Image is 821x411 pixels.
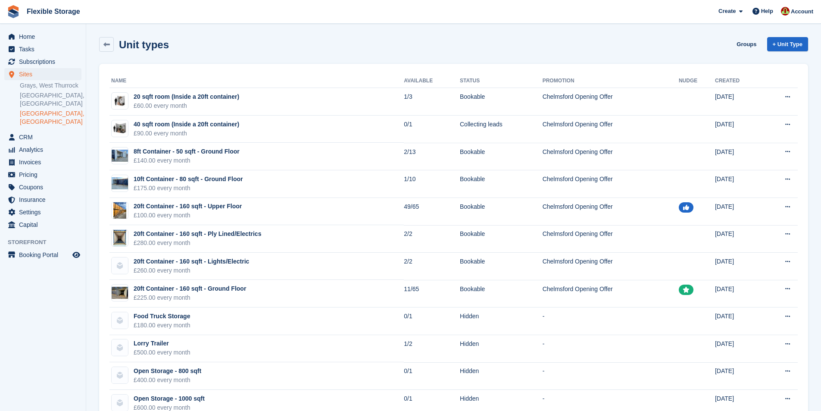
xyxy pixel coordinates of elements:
img: IMG_3988.jpeg [112,150,128,162]
span: Invoices [19,156,71,168]
a: Grays, West Thurrock [20,82,81,90]
div: £225.00 every month [134,293,246,302]
td: 2/2 [404,253,460,280]
div: £500.00 every month [134,348,190,357]
td: [DATE] [715,170,763,198]
img: 40-sqft-unit.jpg [112,122,128,135]
td: Chelmsford Opening Offer [543,170,679,198]
a: + Unit Type [767,37,808,51]
span: Booking Portal [19,249,71,261]
td: Chelmsford Opening Offer [543,143,679,170]
div: Lorry Trailer [134,339,190,348]
img: David Jones [781,7,790,16]
td: 49/65 [404,198,460,226]
div: 20 sqft room (Inside a 20ft container) [134,92,239,101]
td: Chelmsford Opening Offer [543,198,679,226]
td: Bookable [460,225,543,253]
a: menu [4,144,81,156]
img: blank-unit-type-icon-ffbac7b88ba66c5e286b0e438baccc4b9c83835d4c34f86887a83fc20ec27e7b.svg [112,257,128,274]
a: menu [4,43,81,55]
td: Collecting leads [460,116,543,143]
img: 20-sqft-unit.jpg [112,95,128,107]
a: menu [4,131,81,143]
span: Pricing [19,169,71,181]
td: [DATE] [715,280,763,307]
div: 40 sqft room (Inside a 20ft container) [134,120,239,129]
td: 1/2 [404,335,460,363]
td: [DATE] [715,143,763,170]
th: Created [715,74,763,88]
a: menu [4,181,81,193]
th: Promotion [543,74,679,88]
div: £140.00 every month [134,156,240,165]
span: Tasks [19,43,71,55]
span: Help [761,7,773,16]
img: IMG_3952.jpeg [112,287,128,299]
span: Home [19,31,71,43]
span: Account [791,7,813,16]
td: - [543,362,679,390]
th: Nudge [679,74,715,88]
img: stora-icon-8386f47178a22dfd0bd8f6a31ec36ba5ce8667c1dd55bd0f319d3a0aa187defe.svg [7,5,20,18]
span: Storefront [8,238,86,247]
a: [GEOGRAPHIC_DATA], [GEOGRAPHIC_DATA] [20,110,81,126]
img: blank-unit-type-icon-ffbac7b88ba66c5e286b0e438baccc4b9c83835d4c34f86887a83fc20ec27e7b.svg [112,339,128,356]
div: £100.00 every month [134,211,242,220]
td: 0/1 [404,116,460,143]
td: 0/1 [404,307,460,335]
div: Open Storage - 800 sqft [134,367,201,376]
img: IMG_3993.jpeg [112,177,128,190]
td: Bookable [460,280,543,307]
a: Preview store [71,250,81,260]
td: Chelmsford Opening Offer [543,253,679,280]
span: Coupons [19,181,71,193]
div: Food Truck Storage [134,312,190,321]
td: Bookable [460,143,543,170]
td: Bookable [460,198,543,226]
td: - [543,335,679,363]
td: [DATE] [715,225,763,253]
div: £60.00 every month [134,101,239,110]
a: [GEOGRAPHIC_DATA], [GEOGRAPHIC_DATA] [20,91,81,108]
div: £260.00 every month [134,266,249,275]
span: Capital [19,219,71,231]
td: 2/2 [404,225,460,253]
td: [DATE] [715,198,763,226]
td: Chelmsford Opening Offer [543,280,679,307]
div: 10ft Container - 80 sqft - Ground Floor [134,175,243,184]
span: Insurance [19,194,71,206]
div: 20ft Container - 160 sqft - Ply Lined/Electrics [134,229,261,238]
td: Chelmsford Opening Offer [543,116,679,143]
td: Chelmsford Opening Offer [543,225,679,253]
a: menu [4,249,81,261]
img: IMG_0365.jpeg [113,229,126,247]
td: Hidden [460,335,543,363]
a: Groups [733,37,760,51]
div: 20ft Container - 160 sqft - Upper Floor [134,202,242,211]
div: £280.00 every month [134,238,261,248]
a: menu [4,206,81,218]
span: CRM [19,131,71,143]
div: Open Storage - 1000 sqft [134,394,205,403]
a: menu [4,219,81,231]
a: menu [4,68,81,80]
th: Name [109,74,404,88]
td: Hidden [460,307,543,335]
span: Sites [19,68,71,80]
img: blank-unit-type-icon-ffbac7b88ba66c5e286b0e438baccc4b9c83835d4c34f86887a83fc20ec27e7b.svg [112,395,128,411]
img: 20ft%20Upper%20with%20staircase.JPG [113,202,126,219]
td: Bookable [460,253,543,280]
div: 8ft Container - 50 sqft - Ground Floor [134,147,240,156]
a: menu [4,194,81,206]
a: menu [4,31,81,43]
td: Bookable [460,88,543,116]
td: [DATE] [715,307,763,335]
th: Status [460,74,543,88]
td: - [543,307,679,335]
td: [DATE] [715,335,763,363]
h2: Unit types [119,39,169,50]
td: [DATE] [715,88,763,116]
td: [DATE] [715,362,763,390]
a: menu [4,169,81,181]
span: Create [718,7,736,16]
